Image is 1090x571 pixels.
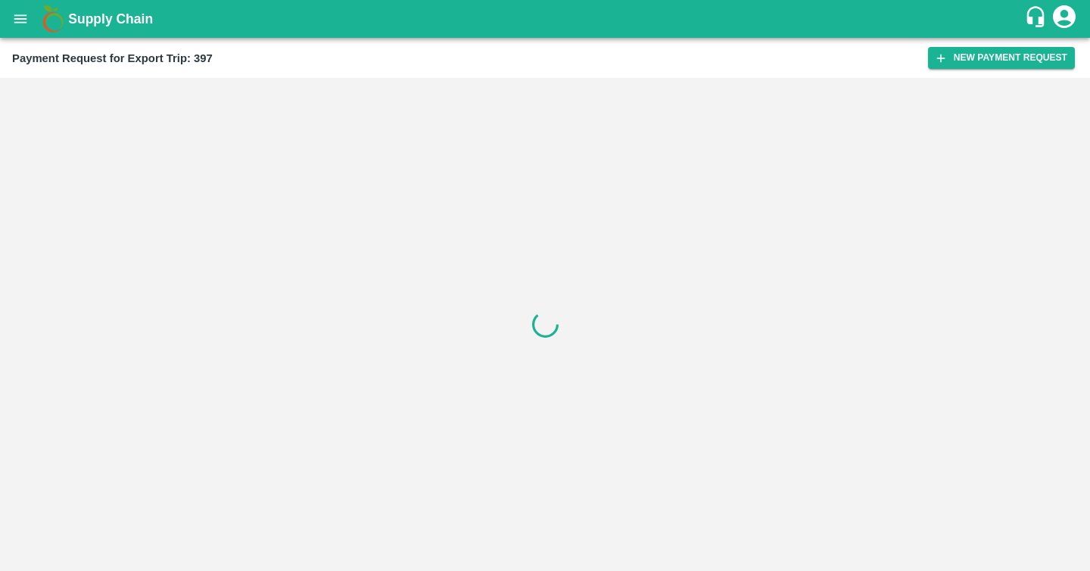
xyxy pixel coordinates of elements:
div: account of current user [1051,3,1078,35]
div: customer-support [1024,5,1051,33]
b: Supply Chain [68,11,153,27]
a: Supply Chain [68,8,1024,30]
img: logo [38,4,68,34]
b: Payment Request for Export Trip: 397 [12,52,213,64]
button: New Payment Request [928,47,1075,69]
button: open drawer [3,2,38,36]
